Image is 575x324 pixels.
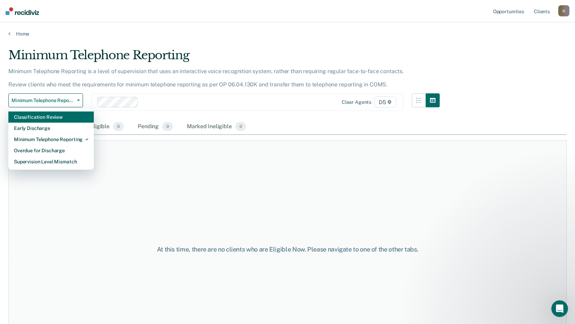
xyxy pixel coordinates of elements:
[558,5,569,16] button: G
[14,134,88,145] div: Minimum Telephone Reporting
[235,122,246,131] span: 0
[8,93,83,107] button: Minimum Telephone Reporting
[14,111,88,123] div: Classification Review
[113,122,124,131] span: 0
[6,7,39,15] img: Recidiviz
[342,99,371,105] div: Clear agents
[374,97,396,108] span: D5
[12,98,74,103] span: Minimum Telephone Reporting
[8,31,567,37] a: Home
[14,145,88,156] div: Overdue for Discharge
[69,119,125,134] div: Almost Eligible0
[186,119,248,134] div: Marked Ineligible0
[14,123,88,134] div: Early Discharge
[148,246,427,253] div: At this time, there are no clients who are Eligible Now. Please navigate to one of the other tabs.
[162,122,173,131] span: 0
[8,48,440,68] div: Minimum Telephone Reporting
[8,68,404,88] p: Minimum Telephone Reporting is a level of supervision that uses an interactive voice recognition ...
[136,119,174,134] div: Pending0
[551,300,568,317] iframe: Intercom live chat
[14,156,88,167] div: Supervision Level Mismatch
